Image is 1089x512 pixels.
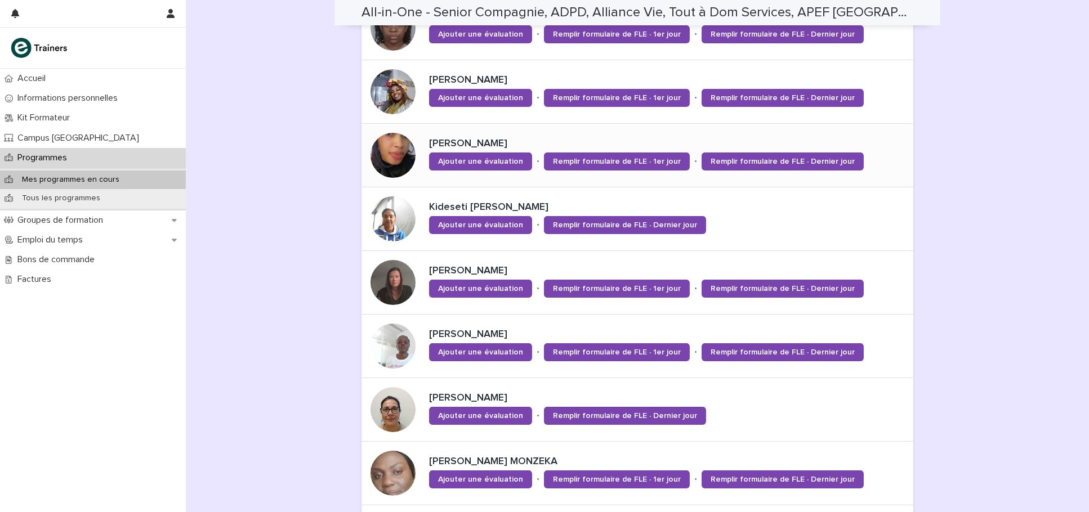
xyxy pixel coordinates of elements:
[702,280,864,298] a: Remplir formulaire de FLE · Dernier jour
[429,216,532,234] a: Ajouter une évaluation
[711,94,855,102] span: Remplir formulaire de FLE · Dernier jour
[13,194,109,203] p: Tous les programmes
[544,280,690,298] a: Remplir formulaire de FLE · 1er jour
[537,284,539,293] p: •
[429,456,909,468] p: [PERSON_NAME] MONZEKA
[694,29,697,39] p: •
[361,442,913,505] a: [PERSON_NAME] MONZEKAAjouter une évaluation•Remplir formulaire de FLE · 1er jour•Remplir formulai...
[13,152,76,163] p: Programmes
[361,60,913,124] a: [PERSON_NAME]Ajouter une évaluation•Remplir formulaire de FLE · 1er jour•Remplir formulaire de FL...
[553,412,697,420] span: Remplir formulaire de FLE · Dernier jour
[544,470,690,488] a: Remplir formulaire de FLE · 1er jour
[537,156,539,166] p: •
[702,152,864,170] a: Remplir formulaire de FLE · Dernier jour
[361,5,909,21] h2: All-in-One - Senior Compagnie, ADPD, Alliance Vie, Tout à Dom Services, APEF Saint Ouen - 24 - Se...
[429,329,909,341] p: [PERSON_NAME]
[702,470,864,488] a: Remplir formulaire de FLE · Dernier jour
[13,254,104,265] p: Bons de commande
[13,73,55,84] p: Accueil
[438,221,523,229] span: Ajouter une évaluation
[13,235,92,245] p: Emploi du temps
[429,201,825,214] p: Kideseti [PERSON_NAME]
[694,284,697,293] p: •
[694,93,697,102] p: •
[429,89,532,107] a: Ajouter une évaluation
[711,158,855,165] span: Remplir formulaire de FLE · Dernier jour
[13,175,128,185] p: Mes programmes en cours
[438,348,523,356] span: Ajouter une évaluation
[544,152,690,170] a: Remplir formulaire de FLE · 1er jour
[429,152,532,170] a: Ajouter une évaluation
[13,93,127,104] p: Informations personnelles
[553,475,681,483] span: Remplir formulaire de FLE · 1er jour
[711,348,855,356] span: Remplir formulaire de FLE · Dernier jour
[438,30,523,38] span: Ajouter une évaluation
[553,158,681,165] span: Remplir formulaire de FLE · 1er jour
[537,220,539,230] p: •
[544,25,690,43] a: Remplir formulaire de FLE · 1er jour
[9,37,71,59] img: K0CqGN7SDeD6s4JG8KQk
[438,285,523,293] span: Ajouter une évaluation
[553,348,681,356] span: Remplir formulaire de FLE · 1er jour
[702,89,864,107] a: Remplir formulaire de FLE · Dernier jour
[429,138,909,150] p: [PERSON_NAME]
[361,315,913,378] a: [PERSON_NAME]Ajouter une évaluation•Remplir formulaire de FLE · 1er jour•Remplir formulaire de FL...
[544,343,690,361] a: Remplir formulaire de FLE · 1er jour
[544,407,706,425] a: Remplir formulaire de FLE · Dernier jour
[694,347,697,357] p: •
[711,30,855,38] span: Remplir formulaire de FLE · Dernier jour
[553,94,681,102] span: Remplir formulaire de FLE · 1er jour
[694,156,697,166] p: •
[537,474,539,484] p: •
[429,280,532,298] a: Ajouter une évaluation
[361,378,913,442] a: [PERSON_NAME]Ajouter une évaluation•Remplir formulaire de FLE · Dernier jour
[361,124,913,187] a: [PERSON_NAME]Ajouter une évaluation•Remplir formulaire de FLE · 1er jour•Remplir formulaire de FL...
[537,93,539,102] p: •
[702,343,864,361] a: Remplir formulaire de FLE · Dernier jour
[537,411,539,420] p: •
[429,74,909,87] p: [PERSON_NAME]
[438,412,523,420] span: Ajouter une évaluation
[429,392,784,405] p: [PERSON_NAME]
[553,285,681,293] span: Remplir formulaire de FLE · 1er jour
[537,347,539,357] p: •
[361,187,913,251] a: Kideseti [PERSON_NAME]Ajouter une évaluation•Remplir formulaire de FLE · Dernier jour
[429,470,532,488] a: Ajouter une évaluation
[429,343,532,361] a: Ajouter une évaluation
[429,407,532,425] a: Ajouter une évaluation
[438,94,523,102] span: Ajouter une évaluation
[13,215,112,226] p: Groupes de formation
[694,474,697,484] p: •
[13,133,148,143] p: Campus [GEOGRAPHIC_DATA]
[544,89,690,107] a: Remplir formulaire de FLE · 1er jour
[702,25,864,43] a: Remplir formulaire de FLE · Dernier jour
[711,285,855,293] span: Remplir formulaire de FLE · Dernier jour
[553,30,681,38] span: Remplir formulaire de FLE · 1er jour
[711,475,855,483] span: Remplir formulaire de FLE · Dernier jour
[361,251,913,315] a: [PERSON_NAME]Ajouter une évaluation•Remplir formulaire de FLE · 1er jour•Remplir formulaire de FL...
[438,158,523,165] span: Ajouter une évaluation
[438,475,523,483] span: Ajouter une évaluation
[553,221,697,229] span: Remplir formulaire de FLE · Dernier jour
[13,113,79,123] p: Kit Formateur
[537,29,539,39] p: •
[13,274,60,285] p: Factures
[429,25,532,43] a: Ajouter une évaluation
[544,216,706,234] a: Remplir formulaire de FLE · Dernier jour
[429,265,909,277] p: [PERSON_NAME]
